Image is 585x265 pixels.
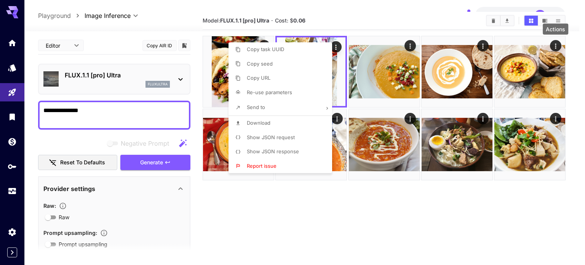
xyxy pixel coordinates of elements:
span: Re-use parameters [247,89,292,95]
span: Download [247,120,270,126]
span: Send to [247,104,265,110]
span: Copy task UUID [247,46,284,52]
span: Copy URL [247,75,270,81]
span: Show JSON response [247,148,299,154]
span: Report issue [247,163,277,169]
span: Show JSON request [247,134,295,140]
div: Actions [543,24,568,35]
span: Copy seed [247,61,273,67]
